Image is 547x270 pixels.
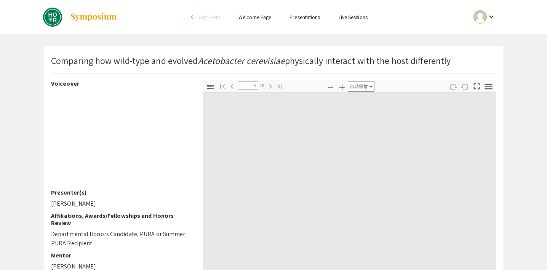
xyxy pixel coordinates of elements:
h2: Mentor [51,252,192,259]
input: 页面 [238,81,258,90]
h2: Voiceover [51,80,192,87]
h2: Affiliations, Awards/Fellowships and Honors Review [51,212,192,227]
span: / 0 [258,81,265,90]
a: Live Sessions [339,14,368,21]
button: 下一页 [264,80,277,91]
a: DREAMS: Fall 2024 [43,8,117,27]
iframe: YouTube video player [51,90,192,189]
a: Presentations [289,14,320,21]
a: Welcome Page [238,14,271,21]
button: 转到第一页 [216,80,229,91]
img: DREAMS: Fall 2024 [43,8,62,27]
button: Expand account dropdown [465,8,504,26]
p: Comparing how wild-type and evolved physically interact with the host differently [51,54,451,67]
button: 转到最后一页 [273,80,286,91]
img: Symposium by ForagerOne [70,13,117,22]
span: Exit Event [199,14,220,21]
div: arrow_back_ios [191,15,195,19]
button: 逆时针旋转 [459,81,472,92]
button: 切换侧栏 [204,81,217,92]
button: 放大 [336,81,349,92]
button: 切换到演示模式 [470,80,483,91]
select: 缩放 [348,81,374,92]
button: 上一页 [226,80,238,91]
button: 顺时针旋转 [447,81,460,92]
mat-icon: Expand account dropdown [487,12,496,21]
button: 工具 [482,81,495,92]
h2: Presenter(s) [51,189,192,196]
iframe: Chat [6,236,32,264]
button: 缩小 [324,81,337,92]
em: Acetobacter cerevisiae [198,54,285,67]
p: [PERSON_NAME] [51,199,192,208]
p: Departmental Honors Candidate, PURA or Summer PURA Recipient [51,230,192,248]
